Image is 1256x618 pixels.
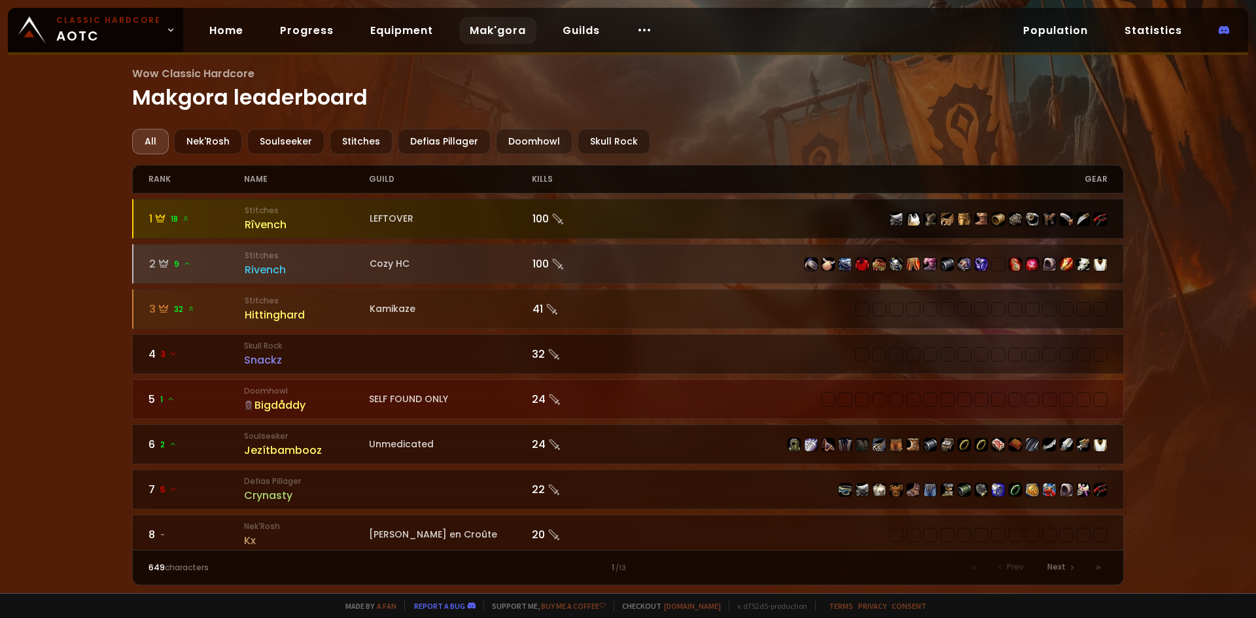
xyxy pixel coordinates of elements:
[822,438,835,451] img: item-13358
[244,442,369,458] div: Jezítbambooz
[369,528,532,541] div: [PERSON_NAME] en Croûte
[149,256,245,272] div: 2
[244,487,369,504] div: Crynasty
[496,129,572,154] div: Doomhowl
[873,438,886,451] img: item-16713
[975,213,988,226] img: item-11853
[132,334,1125,374] a: 43 Skull RockSnackz32 item-10502item-12047item-14182item-9791item-6611item-9797item-6612item-6613...
[369,392,532,406] div: SELF FOUND ONLY
[360,17,444,44] a: Equipment
[1013,17,1098,44] a: Population
[270,17,344,44] a: Progress
[1009,483,1022,496] img: item-12006
[132,515,1125,555] a: 8-Nek'RoshKx[PERSON_NAME] en Croûte20 item-15513item-6125item-2870item-6398item-14727item-6590ite...
[148,481,245,498] div: 7
[1026,483,1039,496] img: item-209611
[890,258,903,271] img: item-13956
[1077,258,1090,271] img: item-13938
[161,349,177,360] span: 3
[1043,258,1056,271] img: item-14331
[858,601,886,611] a: Privacy
[245,307,370,323] div: Hittinghard
[839,483,852,496] img: item-4385
[174,303,195,315] span: 32
[459,17,536,44] a: Mak'gora
[856,438,869,451] img: item-14637
[890,483,903,496] img: item-2041
[829,601,853,611] a: Terms
[132,65,1125,82] span: Wow Classic Hardcore
[160,529,165,541] span: -
[992,213,1005,226] img: item-14160
[552,17,610,44] a: Guilds
[805,258,818,271] img: item-22267
[148,562,389,574] div: characters
[532,481,628,498] div: 22
[992,438,1005,451] img: item-19120
[149,211,245,227] div: 1
[244,385,369,397] small: Doomhowl
[907,483,920,496] img: item-6468
[532,301,629,317] div: 41
[1077,213,1090,226] img: item-6448
[975,483,988,496] img: item-6586
[132,289,1125,329] a: 332 StitchesHittinghardKamikaze41 item-15338item-10399item-4249item-4831item-6557item-15331item-1...
[907,213,920,226] img: item-5107
[132,470,1125,509] a: 75 Defias PillagerCrynasty22 item-4385item-10657item-148item-2041item-6468item-10410item-1121item...
[132,244,1125,284] a: 29StitchesRivenchCozy HC100 item-22267item-22403item-16797item-2575item-19682item-13956item-19683...
[483,601,606,611] span: Support me,
[941,258,954,271] img: item-14629
[958,483,971,496] img: item-15331
[56,14,161,26] small: Classic Hardcore
[1043,483,1056,496] img: item-4381
[532,436,628,453] div: 24
[1043,438,1056,451] img: item-17705
[160,394,175,405] span: 1
[160,484,177,496] span: 5
[148,436,245,453] div: 6
[890,213,903,226] img: item-1769
[149,301,245,317] div: 3
[244,430,369,442] small: Soulseeker
[244,397,369,413] div: Bigdåddy
[1060,258,1073,271] img: item-18842
[1094,438,1107,451] img: item-5976
[1094,213,1107,226] img: item-6469
[958,213,971,226] img: item-5327
[532,526,628,543] div: 20
[729,601,807,611] span: v. d752d5 - production
[398,129,491,154] div: Defias Pillager
[1094,258,1107,271] img: item-5976
[890,438,903,451] img: item-12963
[370,257,532,271] div: Cozy HC
[616,563,626,574] small: / 13
[1009,438,1022,451] img: item-13209
[245,205,370,216] small: Stitches
[941,483,954,496] img: item-1121
[174,258,191,270] span: 9
[664,601,721,611] a: [DOMAIN_NAME]
[377,601,396,611] a: a fan
[532,256,629,272] div: 100
[788,438,801,451] img: item-11925
[148,165,245,193] div: rank
[532,165,628,193] div: kills
[245,295,370,307] small: Stitches
[148,391,245,407] div: 5
[132,379,1125,419] a: 51DoomhowlBigdåddySELF FOUND ONLY24 item-10588item-13088item-10774item-4119item-13117item-15157it...
[1114,17,1193,44] a: Statistics
[247,129,324,154] div: Soulseeker
[338,601,396,611] span: Made by
[369,165,532,193] div: guild
[369,438,532,451] div: Unmedicated
[873,258,886,271] img: item-19682
[941,213,954,226] img: item-14113
[56,14,161,46] span: AOTC
[924,483,937,496] img: item-10410
[541,601,606,611] a: Buy me a coffee
[958,258,971,271] img: item-16801
[924,258,937,271] img: item-19684
[132,424,1125,464] a: 62SoulseekerJezítbamboozUnmedicated24 item-11925item-15411item-13358item-2105item-14637item-16713...
[873,483,886,496] img: item-148
[132,129,169,154] div: All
